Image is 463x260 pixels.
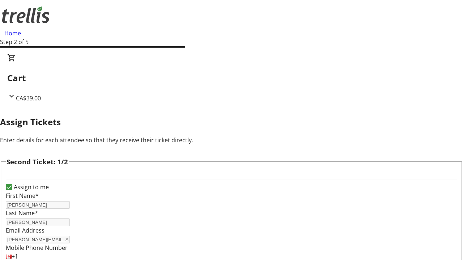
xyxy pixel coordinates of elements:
label: Last Name* [6,209,38,217]
label: Assign to me [12,183,49,191]
span: CA$39.00 [16,94,41,102]
div: CartCA$39.00 [7,53,456,103]
h3: Second Ticket: 1/2 [7,157,68,167]
label: First Name* [6,192,39,200]
label: Email Address [6,226,44,234]
h2: Cart [7,71,456,84]
label: Mobile Phone Number [6,244,68,252]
